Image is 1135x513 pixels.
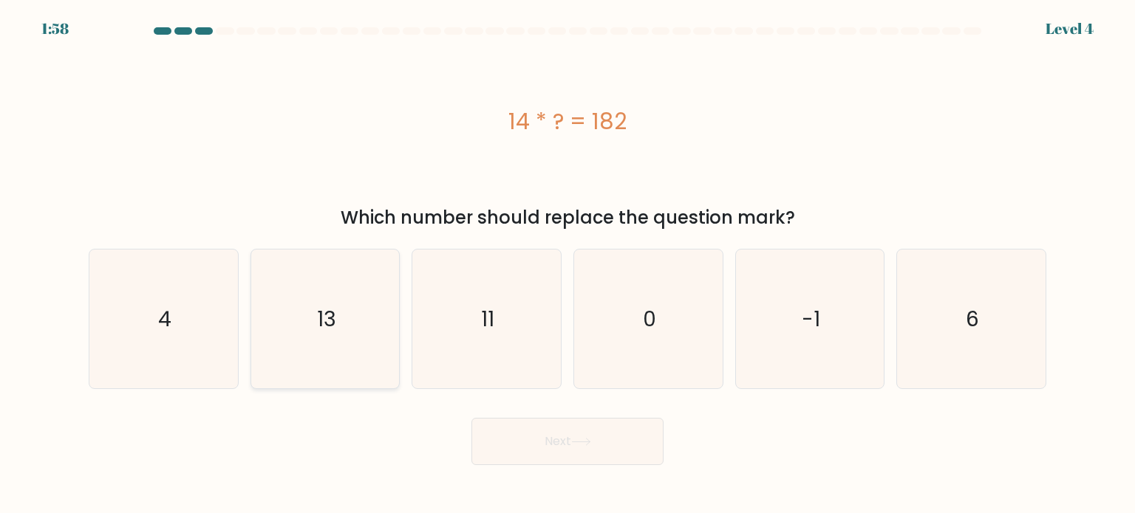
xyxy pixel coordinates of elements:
[482,303,495,333] text: 11
[966,303,979,333] text: 6
[41,18,69,40] div: 1:58
[643,303,656,333] text: 0
[802,303,820,333] text: -1
[89,105,1046,138] div: 14 * ? = 182
[1046,18,1094,40] div: Level 4
[98,204,1037,231] div: Which number should replace the question mark?
[158,303,171,333] text: 4
[317,303,336,333] text: 13
[471,418,664,465] button: Next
